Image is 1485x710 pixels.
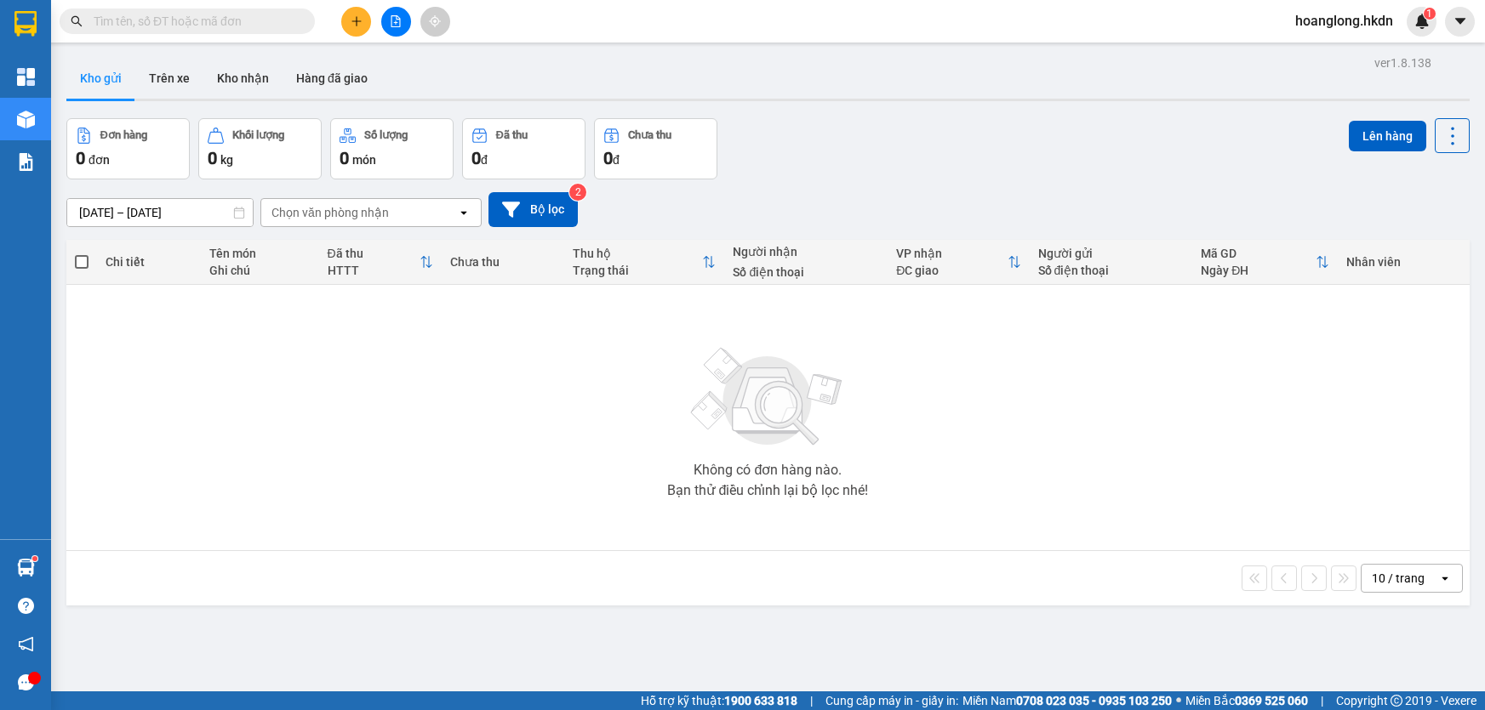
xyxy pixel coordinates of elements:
[724,694,797,707] strong: 1900 633 818
[76,148,85,168] span: 0
[381,7,411,37] button: file-add
[18,674,34,690] span: message
[825,691,958,710] span: Cung cấp máy in - giấy in:
[420,7,450,37] button: aim
[1176,697,1181,704] span: ⚪️
[462,118,585,179] button: Đã thu0đ
[694,463,842,477] div: Không có đơn hàng nào.
[67,199,253,226] input: Select a date range.
[810,691,813,710] span: |
[208,148,217,168] span: 0
[17,111,35,128] img: warehouse-icon
[628,129,671,141] div: Chưa thu
[1235,694,1308,707] strong: 0369 525 060
[1201,264,1315,277] div: Ngày ĐH
[1414,14,1430,29] img: icon-new-feature
[1438,571,1452,585] svg: open
[733,265,879,279] div: Số điện thoại
[481,153,488,167] span: đ
[1424,8,1436,20] sup: 1
[89,153,110,167] span: đơn
[573,264,702,277] div: Trạng thái
[1372,570,1425,587] div: 10 / trang
[390,15,402,27] span: file-add
[1445,7,1475,37] button: caret-down
[340,148,349,168] span: 0
[352,153,376,167] span: món
[32,556,37,561] sup: 1
[1185,691,1308,710] span: Miền Bắc
[896,247,1007,260] div: VP nhận
[896,264,1007,277] div: ĐC giao
[450,255,556,269] div: Chưa thu
[1201,247,1315,260] div: Mã GD
[1346,255,1461,269] div: Nhân viên
[18,636,34,652] span: notification
[641,691,797,710] span: Hỗ trợ kỹ thuật:
[569,184,586,201] sup: 2
[496,129,528,141] div: Đã thu
[341,7,371,37] button: plus
[94,12,294,31] input: Tìm tên, số ĐT hoặc mã đơn
[429,15,441,27] span: aim
[319,240,442,285] th: Toggle SortBy
[488,192,578,227] button: Bộ lọc
[1453,14,1468,29] span: caret-down
[1282,10,1407,31] span: hoanglong.hkdn
[203,58,283,99] button: Kho nhận
[330,118,454,179] button: Số lượng0món
[603,148,613,168] span: 0
[613,153,620,167] span: đ
[1038,264,1185,277] div: Số điện thoại
[683,338,853,457] img: svg+xml;base64,PHN2ZyBjbGFzcz0ibGlzdC1wbHVnX19zdmciIHhtbG5zPSJodHRwOi8vd3d3LnczLm9yZy8yMDAwL3N2Zy...
[733,245,879,258] div: Người nhận
[1391,695,1402,707] span: copyright
[17,153,35,171] img: solution-icon
[135,58,203,99] button: Trên xe
[17,68,35,86] img: dashboard-icon
[1016,694,1172,707] strong: 0708 023 035 - 0935 103 250
[71,15,83,27] span: search
[888,240,1029,285] th: Toggle SortBy
[283,58,381,99] button: Hàng đã giao
[457,206,471,219] svg: open
[1321,691,1323,710] span: |
[271,204,389,221] div: Chọn văn phòng nhận
[209,247,311,260] div: Tên món
[209,264,311,277] div: Ghi chú
[18,598,34,614] span: question-circle
[351,15,363,27] span: plus
[17,559,35,577] img: warehouse-icon
[1192,240,1337,285] th: Toggle SortBy
[328,247,420,260] div: Đã thu
[364,129,408,141] div: Số lượng
[66,58,135,99] button: Kho gửi
[198,118,322,179] button: Khối lượng0kg
[1426,8,1432,20] span: 1
[667,484,868,497] div: Bạn thử điều chỉnh lại bộ lọc nhé!
[106,255,192,269] div: Chi tiết
[100,129,147,141] div: Đơn hàng
[1038,247,1185,260] div: Người gửi
[471,148,481,168] span: 0
[1374,54,1431,72] div: ver 1.8.138
[1349,121,1426,151] button: Lên hàng
[14,11,37,37] img: logo-vxr
[594,118,717,179] button: Chưa thu0đ
[66,118,190,179] button: Đơn hàng0đơn
[328,264,420,277] div: HTTT
[962,691,1172,710] span: Miền Nam
[232,129,284,141] div: Khối lượng
[564,240,724,285] th: Toggle SortBy
[220,153,233,167] span: kg
[573,247,702,260] div: Thu hộ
